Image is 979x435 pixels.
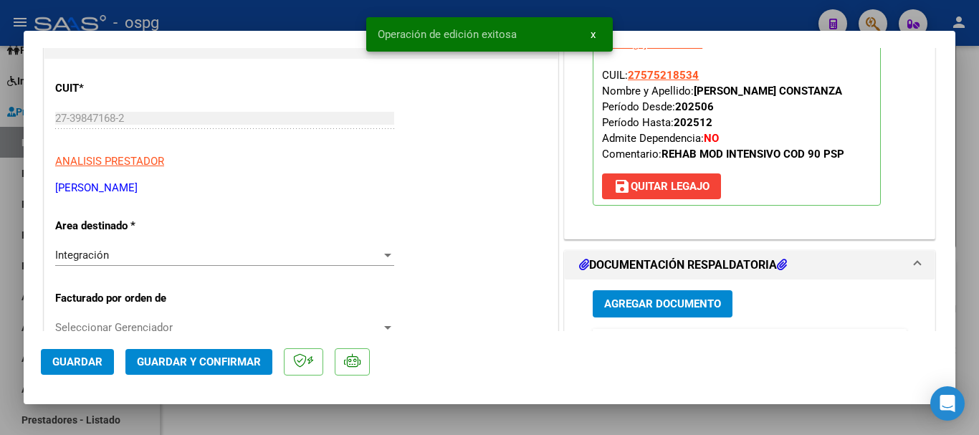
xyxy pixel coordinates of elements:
[55,321,381,334] span: Seleccionar Gerenciador
[674,116,712,129] strong: 202512
[593,290,732,317] button: Agregar Documento
[52,355,102,368] span: Guardar
[629,329,736,360] datatable-header-cell: Documento
[613,180,710,193] span: Quitar Legajo
[628,69,699,82] span: 27575218534
[565,251,935,279] mat-expansion-panel-header: DOCUMENTACIÓN RESPALDATORIA
[930,386,965,421] div: Open Intercom Messenger
[55,155,164,168] span: ANALISIS PRESTADOR
[125,349,272,375] button: Guardar y Confirmar
[378,27,517,42] span: Operación de edición exitosa
[579,21,607,47] button: x
[55,80,203,97] p: CUIT
[901,329,973,360] datatable-header-cell: Acción
[579,257,787,274] h1: DOCUMENTACIÓN RESPALDATORIA
[736,329,829,360] datatable-header-cell: Usuario
[55,180,547,196] p: [PERSON_NAME]
[41,349,114,375] button: Guardar
[675,100,714,113] strong: 202506
[591,28,596,41] span: x
[602,173,721,199] button: Quitar Legajo
[694,85,842,97] strong: [PERSON_NAME] CONSTANZA
[55,249,109,262] span: Integración
[829,329,901,360] datatable-header-cell: Subido
[593,329,629,360] datatable-header-cell: ID
[602,148,844,161] span: Comentario:
[593,15,881,206] p: Legajo preaprobado para Período de Prestación:
[604,298,721,311] span: Agregar Documento
[55,290,203,307] p: Facturado por orden de
[662,148,844,161] strong: REHAB MOD INTENSIVO COD 90 PSP
[704,132,719,145] strong: NO
[613,178,631,195] mat-icon: save
[137,355,261,368] span: Guardar y Confirmar
[55,218,203,234] p: Area destinado *
[602,69,844,161] span: CUIL: Nombre y Apellido: Período Desde: Período Hasta: Admite Dependencia:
